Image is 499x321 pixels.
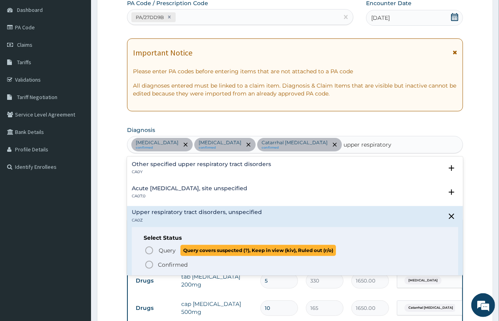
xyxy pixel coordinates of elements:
[144,260,154,269] i: status option filled
[132,209,262,215] h4: Upper respiratory tract disorders, unspecified
[199,146,241,150] small: confirmed
[17,59,31,66] span: Tariffs
[158,261,188,269] p: Confirmed
[17,41,32,48] span: Claims
[132,193,247,199] p: CA07.0
[133,48,192,57] h1: Important Notice
[404,277,442,285] span: [MEDICAL_DATA]
[447,163,456,173] i: open select status
[17,94,57,101] span: Tariff Negotiation
[199,139,241,146] p: [MEDICAL_DATA]
[136,139,178,146] p: [MEDICAL_DATA]
[404,304,457,312] span: Catarrhal [MEDICAL_DATA]
[132,218,262,223] p: CA0Z
[447,187,456,197] i: open select status
[447,212,456,221] i: close select status
[4,216,151,244] textarea: Type your message and hit 'Enter'
[245,141,252,148] span: remove selection option
[331,141,338,148] span: remove selection option
[159,246,176,254] span: Query
[182,141,189,148] span: remove selection option
[15,40,32,59] img: d_794563401_company_1708531726252_794563401
[144,235,446,241] h6: Select Status
[262,139,328,146] p: Catarrhal [MEDICAL_DATA]
[371,14,390,22] span: [DATE]
[130,4,149,23] div: Minimize live chat window
[177,269,256,292] td: tab [MEDICAL_DATA] 200mg
[41,44,133,55] div: Chat with us now
[133,82,457,97] p: All diagnoses entered must be linked to a claim item. Diagnosis & Claim Items that are visible bu...
[136,146,178,150] small: confirmed
[17,6,43,13] span: Dashboard
[127,126,155,134] label: Diagnosis
[132,161,271,167] h4: Other specified upper respiratory tract disorders
[133,67,457,75] p: Please enter PA codes before entering items that are not attached to a PA code
[180,245,336,256] span: Query covers suspected (?), Keep in view (kiv), Ruled out (r/o)
[177,296,256,320] td: cap [MEDICAL_DATA] 500mg
[262,146,328,150] small: confirmed
[46,100,109,180] span: We're online!
[132,169,271,175] p: CA0Y
[132,185,247,191] h4: Acute [MEDICAL_DATA], site unspecified
[132,273,177,288] td: Drugs
[132,301,177,315] td: Drugs
[133,13,165,22] div: PA/27DD9B
[144,246,154,255] i: status option query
